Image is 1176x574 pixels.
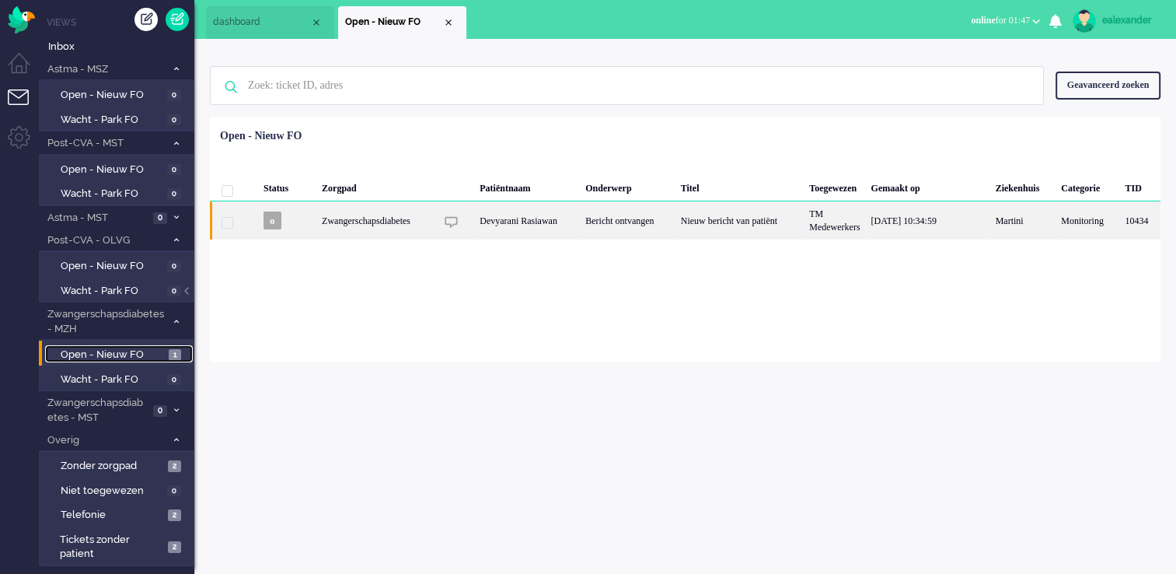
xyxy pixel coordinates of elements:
a: Inbox [45,37,194,54]
span: online [971,15,995,26]
input: Zoek: ticket ID, adres [236,67,1022,104]
div: [DATE] 10:34:59 [865,201,989,240]
div: TM Medewerkers [804,201,865,240]
span: for 01:47 [971,15,1030,26]
a: Tickets zonder patient 2 [45,530,193,562]
div: Monitoring [1056,201,1119,240]
div: TID [1119,170,1160,201]
span: Zwangerschapsdiabetes - MZH [45,307,166,336]
div: Status [258,170,316,201]
span: 2 [168,460,181,472]
li: Views [47,16,194,29]
span: Post-CVA - OLVG [45,233,166,248]
div: Bericht ontvangen [580,201,675,240]
span: 0 [153,405,167,417]
div: ealexander [1102,12,1160,28]
li: onlinefor 01:47 [961,5,1049,39]
div: Ziekenhuis [989,170,1056,201]
li: Tickets menu [8,89,43,124]
img: ic_chat_grey.svg [445,215,458,229]
span: 2 [168,509,181,521]
li: Dashboard [206,6,334,39]
div: Martini [989,201,1056,240]
span: 0 [167,285,181,297]
div: Patiëntnaam [474,170,580,201]
li: Admin menu [8,126,43,161]
div: Devyarani Rasiawan [474,201,580,240]
div: Open - Nieuw FO [220,128,302,144]
img: avatar [1073,9,1096,33]
span: Tickets zonder patient [60,533,163,562]
span: Zwangerschapsdiabetes - MST [45,396,148,425]
span: 0 [153,212,167,224]
span: 0 [167,114,181,126]
a: Wacht - Park FO 0 [45,110,193,128]
a: Omnidesk [8,10,35,22]
a: ealexander [1070,9,1160,33]
a: Telefonie 2 [45,506,193,523]
span: Wacht - Park FO [61,187,163,201]
span: Open - Nieuw FO [61,88,163,103]
span: Overig [45,433,166,448]
div: Close tab [442,16,455,29]
a: Wacht - Park FO 0 [45,282,193,299]
span: 0 [167,261,181,272]
a: Quick Ticket [166,8,189,31]
a: Open - Nieuw FO 0 [45,257,193,274]
span: Post-CVA - MST [45,136,166,151]
div: Close tab [310,16,323,29]
div: Geavanceerd zoeken [1056,72,1160,99]
span: 0 [167,188,181,200]
button: onlinefor 01:47 [961,9,1049,32]
span: Astma - MST [45,211,148,226]
span: Niet toegewezen [61,484,163,499]
span: 2 [168,541,181,553]
div: Toegewezen [804,170,865,201]
div: Categorie [1056,170,1119,201]
span: 1 [169,349,181,361]
span: Zonder zorgpad [61,459,164,474]
a: Niet toegewezen 0 [45,481,193,499]
span: 0 [167,374,181,386]
a: Wacht - Park FO 0 [45,370,193,387]
span: Open - Nieuw FO [345,16,442,29]
a: Open - Nieuw FO 0 [45,86,193,103]
span: Astma - MSZ [45,62,166,77]
img: ic-search-icon.svg [211,67,251,107]
span: dashboard [213,16,310,29]
a: Open - Nieuw FO 0 [45,160,193,177]
span: Wacht - Park FO [61,284,163,299]
span: Wacht - Park FO [61,113,163,128]
span: Open - Nieuw FO [61,348,165,362]
div: 10434 [1119,201,1160,240]
div: Zwangerschapsdiabetes [316,201,435,240]
span: Open - Nieuw FO [61,163,163,177]
div: Creëer ticket [134,8,158,31]
a: Zonder zorgpad 2 [45,457,193,474]
li: Dashboard menu [8,53,43,88]
span: 0 [167,485,181,497]
img: flow_omnibird.svg [8,6,35,33]
span: Telefonie [61,508,164,523]
span: o [263,212,281,229]
li: View [338,6,466,39]
div: Nieuw bericht van patiënt [675,201,804,240]
div: Gemaakt op [865,170,989,201]
div: Titel [675,170,804,201]
div: 10434 [210,201,1160,240]
span: Open - Nieuw FO [61,259,163,274]
span: 0 [167,164,181,176]
a: Open - Nieuw FO 1 [45,345,193,362]
span: Inbox [48,40,194,54]
span: 0 [167,89,181,101]
div: Zorgpad [316,170,435,201]
a: Wacht - Park FO 0 [45,184,193,201]
span: Wacht - Park FO [61,373,163,387]
div: Onderwerp [580,170,675,201]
